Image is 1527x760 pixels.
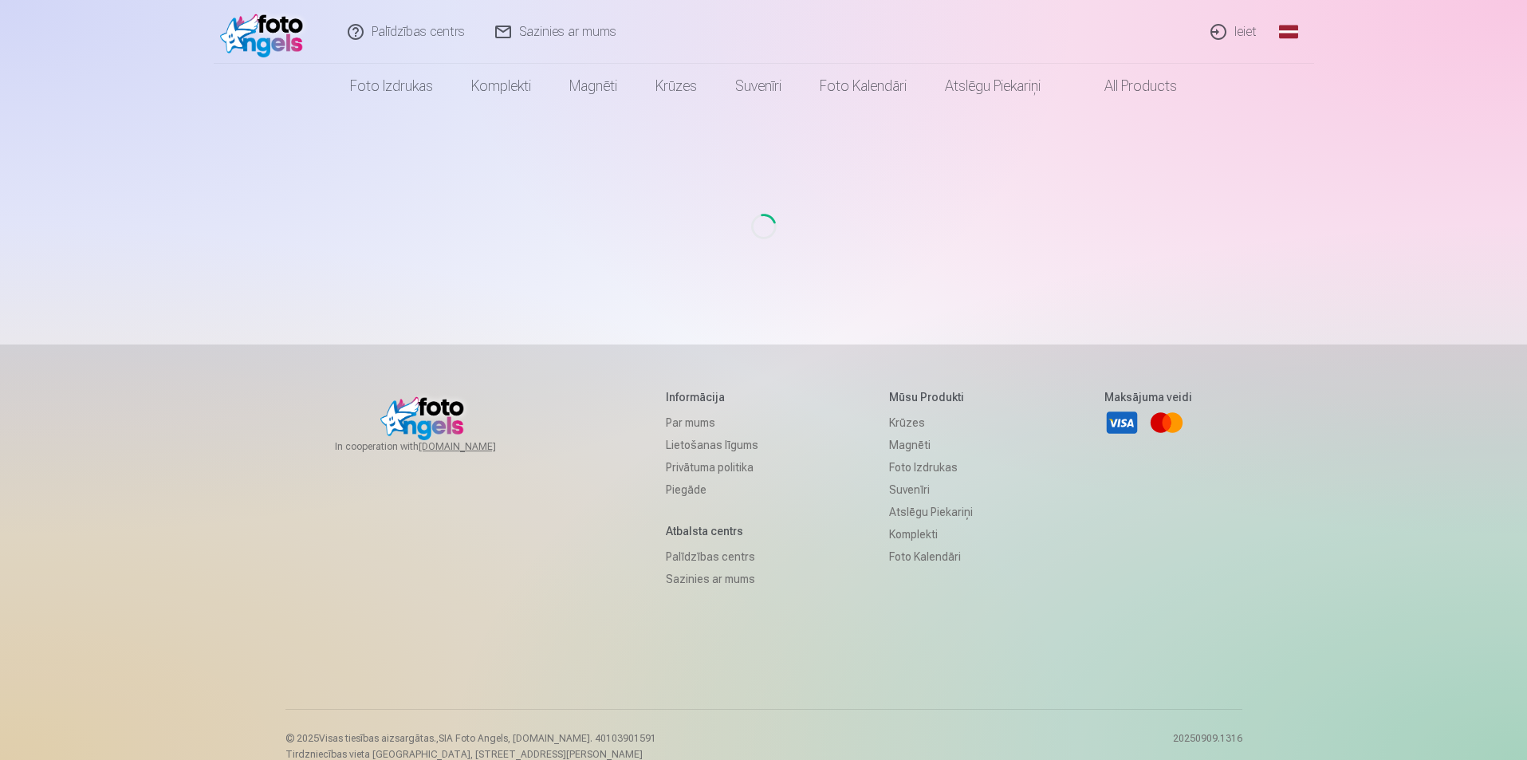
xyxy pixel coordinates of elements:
[636,64,716,108] a: Krūzes
[1104,389,1192,405] h5: Maksājuma veidi
[926,64,1060,108] a: Atslēgu piekariņi
[666,412,758,434] a: Par mums
[419,440,534,453] a: [DOMAIN_NAME]
[335,440,534,453] span: In cooperation with
[666,434,758,456] a: Lietošanas līgums
[666,389,758,405] h5: Informācija
[331,64,452,108] a: Foto izdrukas
[889,523,973,545] a: Komplekti
[666,545,758,568] a: Palīdzības centrs
[1060,64,1196,108] a: All products
[889,456,973,478] a: Foto izdrukas
[666,456,758,478] a: Privātuma politika
[666,478,758,501] a: Piegāde
[889,389,973,405] h5: Mūsu produkti
[220,6,312,57] img: /fa1
[666,523,758,539] h5: Atbalsta centrs
[1149,405,1184,440] a: Mastercard
[1104,405,1139,440] a: Visa
[550,64,636,108] a: Magnēti
[439,733,656,744] span: SIA Foto Angels, [DOMAIN_NAME]. 40103901591
[889,412,973,434] a: Krūzes
[285,732,656,745] p: © 2025 Visas tiesības aizsargātas. ,
[801,64,926,108] a: Foto kalendāri
[452,64,550,108] a: Komplekti
[889,545,973,568] a: Foto kalendāri
[716,64,801,108] a: Suvenīri
[889,501,973,523] a: Atslēgu piekariņi
[889,478,973,501] a: Suvenīri
[666,568,758,590] a: Sazinies ar mums
[889,434,973,456] a: Magnēti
